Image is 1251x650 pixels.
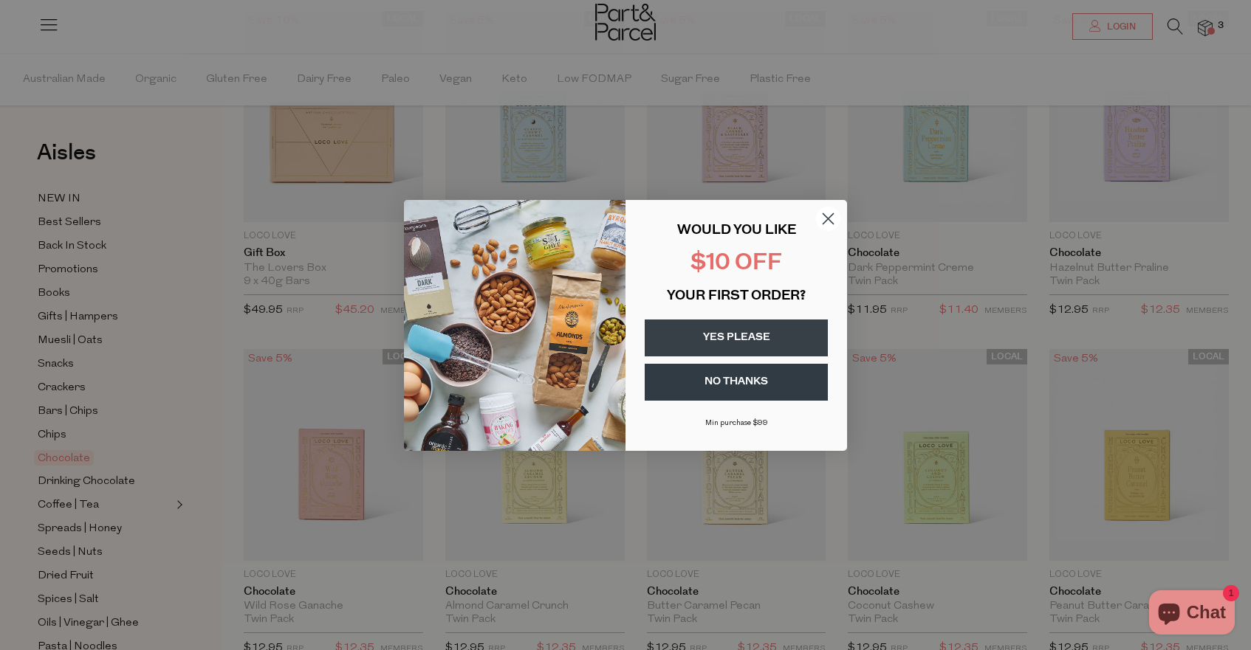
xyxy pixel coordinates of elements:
span: WOULD YOU LIKE [677,224,796,238]
span: YOUR FIRST ORDER? [667,290,806,303]
span: Min purchase $99 [705,419,768,427]
button: Close dialog [815,206,841,232]
button: NO THANKS [645,364,828,401]
button: YES PLEASE [645,319,828,356]
img: 43fba0fb-7538-40bc-babb-ffb1a4d097bc.jpeg [404,200,625,451]
span: $10 OFF [690,252,782,275]
inbox-online-store-chat: Shopify online store chat [1145,590,1239,638]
